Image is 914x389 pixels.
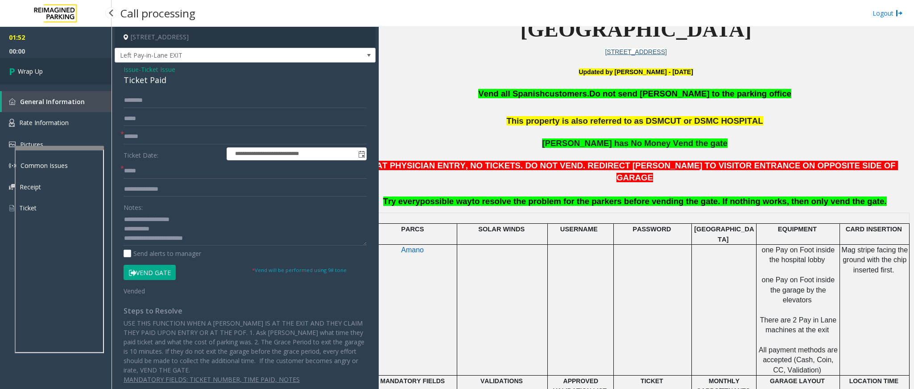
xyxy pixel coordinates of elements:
img: 'icon' [9,142,16,147]
label: Send alerts to manager [124,249,201,258]
button: Vend Gate [124,265,176,280]
span: Ticket Issue [141,65,175,74]
span: PASSWORD [633,226,671,233]
span: Left Pay-in-Lane EXIT [115,48,323,63]
span: This property is also referred to as DSMCUT or DSMC HOSPITAL [506,116,763,125]
h3: Call processing [116,2,200,24]
span: Wrap Up [18,67,43,76]
span: General Information [20,97,85,106]
span: Vend all Spanish [478,89,545,98]
span: CARD INSERTION [846,226,902,233]
h4: Steps to Resolve [124,307,367,315]
span: EQUIPMENT [778,226,817,233]
a: General Information [2,91,112,112]
span: [PERSON_NAME] has No Money Vend the gate [542,138,728,148]
img: 'icon' [9,184,15,190]
span: Do not send [PERSON_NAME] to the parking office [589,89,791,98]
span: USERNAME [560,226,598,233]
span: PARCS [401,226,424,233]
span: [GEOGRAPHIC_DATA] [521,17,752,41]
span: Try every [383,197,420,206]
span: There are 2 Pay in Lane machines at the exit [760,316,838,334]
b: Updated by [PERSON_NAME] - [DATE] [579,68,693,75]
span: customers. [545,89,589,98]
span: to resolve the problem for the parkers before vending the gate. If nothing works, then only vend ... [472,197,887,206]
span: one Pay on Foot inside the hospital lobby [761,246,836,264]
span: [GEOGRAPHIC_DATA] [694,226,754,243]
span: one Pay on Foot inside the garage by the elevators [761,276,836,304]
span: LOCATION TIME [849,377,898,385]
u: MANDATORY FIELDS: TICKET NUMBER, TIME PAID, NOTES [124,375,300,384]
h4: [STREET_ADDRESS] [115,27,376,48]
a: Logout [873,8,903,18]
span: All payment methods are accepted (Cash, Coin, CC, Validation) [759,346,840,374]
span: - [139,65,175,74]
img: 'icon' [9,119,15,127]
span: possible way [420,197,472,206]
div: Ticket Paid [124,74,367,86]
span: SOLAR WINDS [478,226,525,233]
label: Ticket Date: [121,147,224,161]
img: logout [896,8,903,18]
span: Vended [124,287,145,295]
img: 'icon' [9,204,15,212]
p: USE THIS FUNCTION WHEN A [PERSON_NAME] IS AT THE EXIT AND THEY CLAIM THEY PAID UPON ENTRY OR AT T... [124,318,367,375]
span: Rate Information [19,118,69,127]
span: VALIDATIONS [480,377,523,385]
span: Toggle popup [356,148,366,160]
span: GARAGE LAYOUT [770,377,825,385]
span: MANDATORY FIELDS [380,377,445,385]
span: Pictures [20,140,43,149]
span: Amano [401,246,424,254]
small: Vend will be performed using 9# tone [252,267,347,273]
span: TICKET [641,377,663,385]
img: 'icon' [9,162,16,169]
img: 'icon' [9,98,16,105]
label: Notes: [124,200,143,212]
span: Mag stripe facing the ground with the chip inserted first. [842,246,910,274]
a: [STREET_ADDRESS] [605,48,666,55]
span: Issue [124,65,139,74]
span: AT PHYSICIAN ENTRY, NO TICKETS. DO NOT VEND. REDIRECT [PERSON_NAME] TO VISITOR ENTRANCE ON OPPOSI... [376,161,898,182]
